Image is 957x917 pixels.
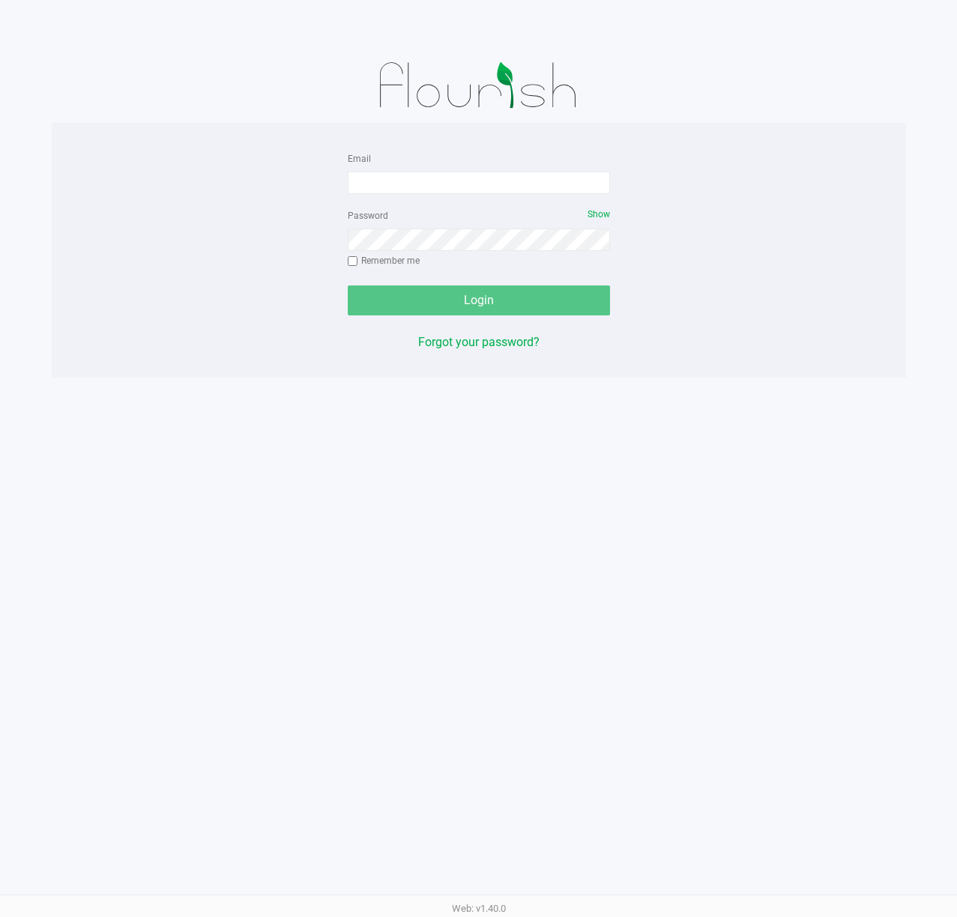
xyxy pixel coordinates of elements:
span: Show [588,209,610,220]
label: Password [348,209,388,223]
button: Forgot your password? [418,333,540,351]
label: Email [348,152,371,166]
label: Remember me [348,254,420,267]
input: Remember me [348,256,358,267]
span: Web: v1.40.0 [452,903,506,914]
